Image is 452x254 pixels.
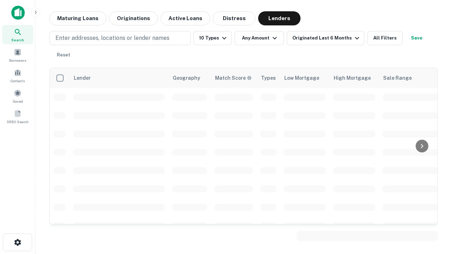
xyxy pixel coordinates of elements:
div: High Mortgage [334,74,371,82]
a: Contacts [2,66,33,85]
a: Search [2,25,33,44]
div: Sale Range [383,74,412,82]
th: Geography [168,68,211,88]
iframe: Chat Widget [417,175,452,209]
button: Originations [109,11,158,25]
button: Save your search to get updates of matches that match your search criteria. [405,31,428,45]
button: Enter addresses, locations or lender names [49,31,191,45]
button: 10 Types [194,31,232,45]
h6: Match Score [215,74,250,82]
button: Reset [52,48,75,62]
th: Types [257,68,280,88]
th: Low Mortgage [280,68,329,88]
p: Enter addresses, locations or lender names [55,34,169,42]
div: Originated Last 6 Months [292,34,361,42]
th: High Mortgage [329,68,379,88]
span: Borrowers [9,58,26,63]
div: Low Mortgage [284,74,319,82]
th: Capitalize uses an advanced AI algorithm to match your search with the best lender. The match sco... [211,68,257,88]
div: Lender [74,74,91,82]
div: Capitalize uses an advanced AI algorithm to match your search with the best lender. The match sco... [215,74,252,82]
button: Any Amount [234,31,284,45]
button: Active Loans [161,11,210,25]
span: Contacts [11,78,25,84]
button: Lenders [258,11,301,25]
div: Types [261,74,276,82]
span: SREO Search [7,119,29,125]
span: Saved [13,98,23,104]
button: Distress [213,11,255,25]
a: Borrowers [2,46,33,65]
button: All Filters [367,31,403,45]
div: Geography [173,74,200,82]
th: Sale Range [379,68,442,88]
a: Saved [2,86,33,105]
th: Lender [70,68,168,88]
button: Originated Last 6 Months [287,31,364,45]
a: SREO Search [2,107,33,126]
span: Search [11,37,24,43]
button: Maturing Loans [49,11,106,25]
img: capitalize-icon.png [11,6,25,20]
